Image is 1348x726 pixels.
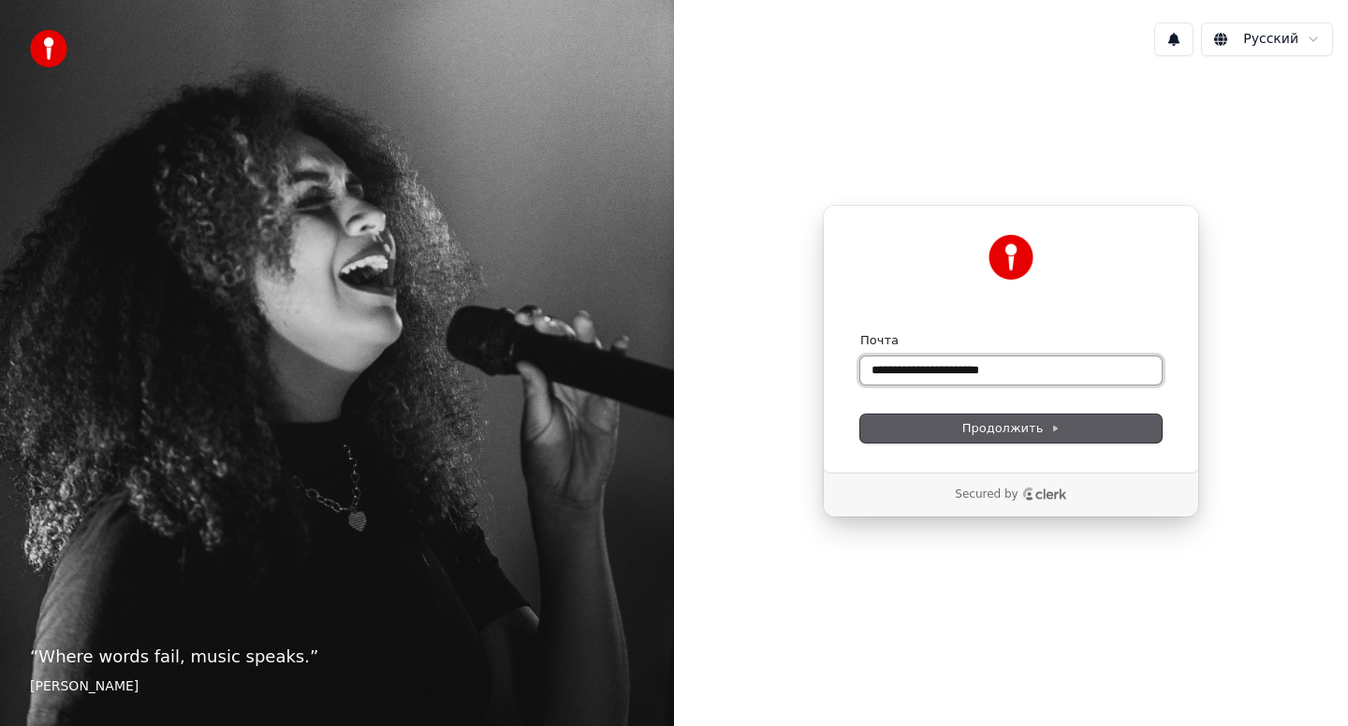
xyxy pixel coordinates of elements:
p: Secured by [955,487,1018,502]
img: youka [30,30,67,67]
a: Clerk logo [1022,487,1067,501]
p: “ Where words fail, music speaks. ” [30,644,644,670]
span: Продолжить [962,420,1061,437]
button: Продолжить [860,414,1162,443]
label: Почта [860,332,899,349]
footer: [PERSON_NAME] [30,677,644,696]
img: Youka [989,235,1033,280]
